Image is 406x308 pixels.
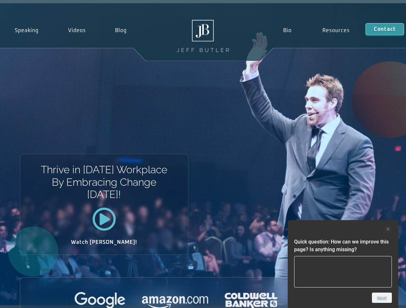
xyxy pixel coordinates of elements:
[374,27,396,32] span: Contact
[384,225,392,233] button: Hide survey
[43,240,166,245] h2: Watch [PERSON_NAME]!
[53,23,101,38] a: Videos
[40,164,168,201] h1: Thrive in [DATE] Workplace By Embracing Change [DATE]!
[294,256,392,287] textarea: Quick question: How can we improve this page? Is anything missing?
[294,225,392,303] div: Quick question: How can we improve this page? Is anything missing?
[267,23,365,38] nav: Menu
[372,293,392,303] button: Next question
[267,23,307,38] a: Bio
[365,23,404,35] a: Contact
[307,23,365,38] a: Resources
[100,23,141,38] a: Blog
[294,238,392,253] h2: Quick question: How can we improve this page? Is anything missing?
